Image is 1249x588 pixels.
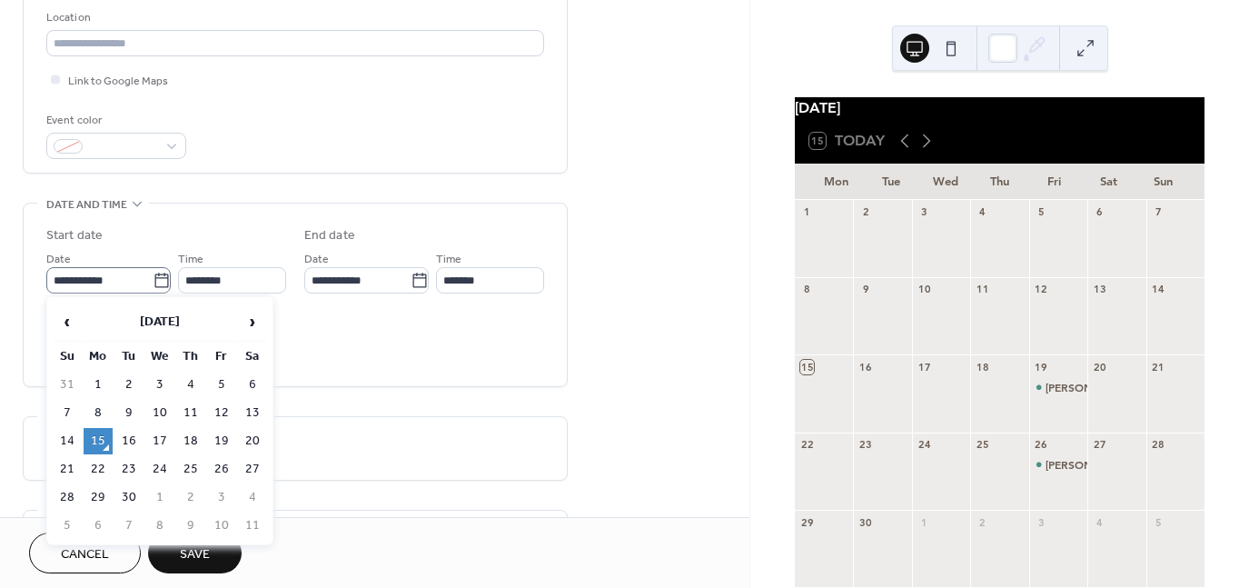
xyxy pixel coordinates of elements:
[145,344,174,370] th: We
[176,372,205,398] td: 4
[917,360,931,374] div: 17
[207,372,236,398] td: 5
[238,513,267,539] td: 11
[1046,380,1135,395] div: [PERSON_NAME]
[800,360,814,374] div: 15
[918,164,973,200] div: Wed
[238,372,267,398] td: 6
[207,484,236,511] td: 3
[145,372,174,398] td: 3
[114,372,144,398] td: 2
[1093,438,1106,452] div: 27
[800,205,814,219] div: 1
[53,456,82,483] td: 21
[114,484,144,511] td: 30
[207,428,236,454] td: 19
[114,513,144,539] td: 7
[145,484,174,511] td: 1
[917,438,931,452] div: 24
[84,513,113,539] td: 6
[176,456,205,483] td: 25
[436,250,461,269] span: Time
[176,428,205,454] td: 18
[1046,457,1135,473] div: [PERSON_NAME]
[114,344,144,370] th: Tu
[917,515,931,529] div: 1
[858,360,872,374] div: 16
[114,400,144,426] td: 9
[858,283,872,296] div: 9
[207,513,236,539] td: 10
[53,372,82,398] td: 31
[114,428,144,454] td: 16
[1081,164,1135,200] div: Sat
[148,533,242,573] button: Save
[976,283,989,296] div: 11
[84,344,113,370] th: Mo
[1152,360,1165,374] div: 21
[858,515,872,529] div: 30
[145,428,174,454] td: 17
[864,164,918,200] div: Tue
[54,304,81,340] span: ‹
[114,456,144,483] td: 23
[1135,164,1190,200] div: Sun
[800,438,814,452] div: 22
[976,438,989,452] div: 25
[1035,515,1048,529] div: 3
[809,164,864,200] div: Mon
[800,283,814,296] div: 8
[800,515,814,529] div: 29
[1152,205,1165,219] div: 7
[1152,283,1165,296] div: 14
[1029,380,1087,395] div: DAVE BYERS
[46,226,103,245] div: Start date
[1152,515,1165,529] div: 5
[145,400,174,426] td: 10
[238,456,267,483] td: 27
[238,400,267,426] td: 13
[84,484,113,511] td: 29
[46,111,183,130] div: Event color
[145,513,174,539] td: 8
[84,428,113,454] td: 15
[145,456,174,483] td: 24
[29,533,141,573] button: Cancel
[178,250,203,269] span: Time
[207,344,236,370] th: Fr
[53,484,82,511] td: 28
[795,97,1204,119] div: [DATE]
[858,438,872,452] div: 23
[976,515,989,529] div: 2
[1035,205,1048,219] div: 5
[53,428,82,454] td: 14
[68,72,168,91] span: Link to Google Maps
[207,456,236,483] td: 26
[46,250,71,269] span: Date
[238,428,267,454] td: 20
[917,283,931,296] div: 10
[53,513,82,539] td: 5
[238,344,267,370] th: Sa
[61,545,109,564] span: Cancel
[1093,360,1106,374] div: 20
[1035,438,1048,452] div: 26
[1093,283,1106,296] div: 13
[84,400,113,426] td: 8
[46,195,127,214] span: Date and time
[176,344,205,370] th: Th
[1035,360,1048,374] div: 19
[84,372,113,398] td: 1
[84,303,236,342] th: [DATE]
[239,304,266,340] span: ›
[180,545,210,564] span: Save
[858,205,872,219] div: 2
[176,513,205,539] td: 9
[176,400,205,426] td: 11
[84,456,113,483] td: 22
[53,344,82,370] th: Su
[1026,164,1081,200] div: Fri
[176,484,205,511] td: 2
[1152,438,1165,452] div: 28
